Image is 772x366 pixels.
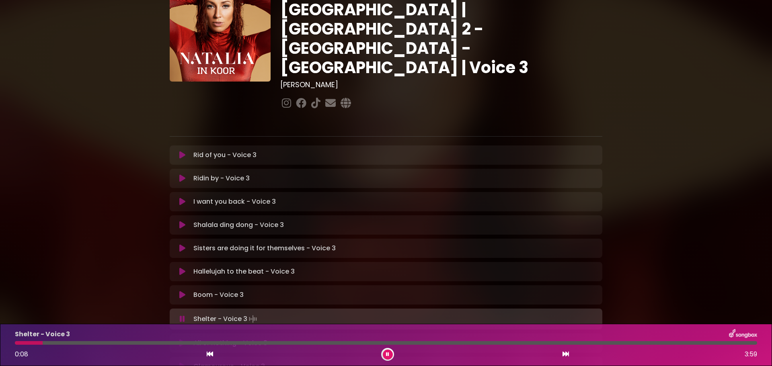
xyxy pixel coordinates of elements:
span: 0:08 [15,350,28,359]
p: Hallelujah to the beat - Voice 3 [193,267,295,276]
span: 3:59 [745,350,757,359]
p: Shalala ding dong - Voice 3 [193,220,284,230]
img: waveform4.gif [247,313,259,325]
p: Shelter - Voice 3 [15,329,70,339]
p: Shelter - Voice 3 [193,313,259,325]
p: Boom - Voice 3 [193,290,244,300]
h3: [PERSON_NAME] [280,80,602,89]
p: Ridin by - Voice 3 [193,174,250,183]
p: Rid of you - Voice 3 [193,150,257,160]
img: songbox-logo-white.png [729,329,757,339]
p: I want you back - Voice 3 [193,197,276,207]
p: Sisters are doing it for themselves - Voice 3 [193,243,336,253]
